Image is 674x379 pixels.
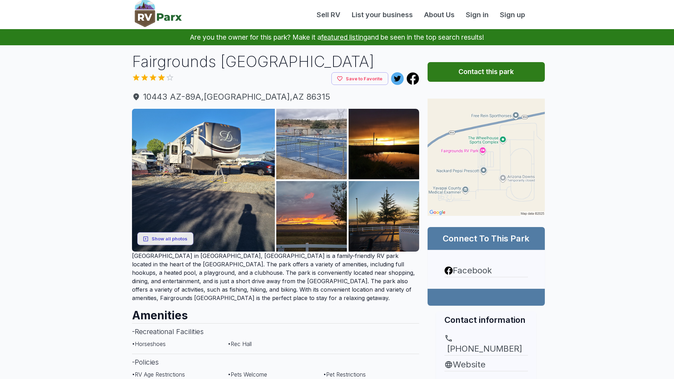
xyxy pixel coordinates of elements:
[428,62,545,82] button: Contact this park
[228,371,267,378] span: • Pets Welcome
[132,91,419,103] span: 10443 AZ-89A , [GEOGRAPHIC_DATA] , AZ 86315
[346,9,418,20] a: List your business
[132,302,419,323] h2: Amenities
[228,340,252,347] span: • Rec Hall
[132,91,419,103] a: 10443 AZ-89A,[GEOGRAPHIC_DATA],AZ 86315
[137,232,193,245] button: Show all photos
[444,334,528,355] a: [PHONE_NUMBER]
[331,72,388,85] button: Save to Favorite
[132,51,419,72] h1: Fairgrounds [GEOGRAPHIC_DATA]
[494,9,531,20] a: Sign up
[132,340,166,347] span: • Horseshoes
[8,29,666,45] p: Are you the owner for this park? Make it a and be seen in the top search results!
[418,9,460,20] a: About Us
[349,109,419,179] img: AAcXr8pAubP2K5P2wnIB88AMRDaf45gl1TD2k-LRLe-ZjH77Go0OFw92dfW6dF_HknLSkURYhbKdtTyiTQZGtPg5swCg62JHj...
[132,323,419,340] h3: - Recreational Facilities
[444,314,528,326] h2: Contact information
[311,9,346,20] a: Sell RV
[428,99,545,216] img: Map for Fairgrounds RV Park
[132,252,419,302] p: [GEOGRAPHIC_DATA] in [GEOGRAPHIC_DATA], [GEOGRAPHIC_DATA] is a family-friendly RV park located in...
[132,354,419,370] h3: - Policies
[276,109,347,179] img: AAcXr8r31FgrxSkC4QKGKtGZLuwe9jGmzWvdDwpZOyPZlrFkp7lJj_TJjeybD1TG_GXXNmmbX0F-j2RNDyk9Z7ku3Ly2Uzbpf...
[349,181,419,252] img: AAcXr8ourTZT9eAFP09iJ8s148ymaxCaNV5-tyriCcUqJK_ibHmzvEnQ8dpB02eh4hEfcHom_trEcffbKiKuZ2QrLpIAkWSqm...
[132,371,185,378] span: • RV Age Restrictions
[460,9,494,20] a: Sign in
[436,233,536,244] h2: Connect To This Park
[444,264,528,277] a: Facebook
[444,358,528,371] a: Website
[321,33,367,41] a: featured listing
[276,181,347,252] img: AAcXr8p6tSY3Mwp4qbYbt4lm4SYzpA-pcyXH8rq_ghJXh2ML6ixVnfWkkdFt-0YFaklO_gpY_2GJ5uCIbuzhl4g2GNbfQ7N0I...
[323,371,366,378] span: • Pet Restrictions
[132,109,275,252] img: AAcXr8qJtkXVcQeXuvNTXhjZ2YzYccuXd4u5fqyuivd1U1SjEt8ZNnH71Pjy77HetNw7iz2tHwjtOncvTW2vCO5ja6LxMRiuy...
